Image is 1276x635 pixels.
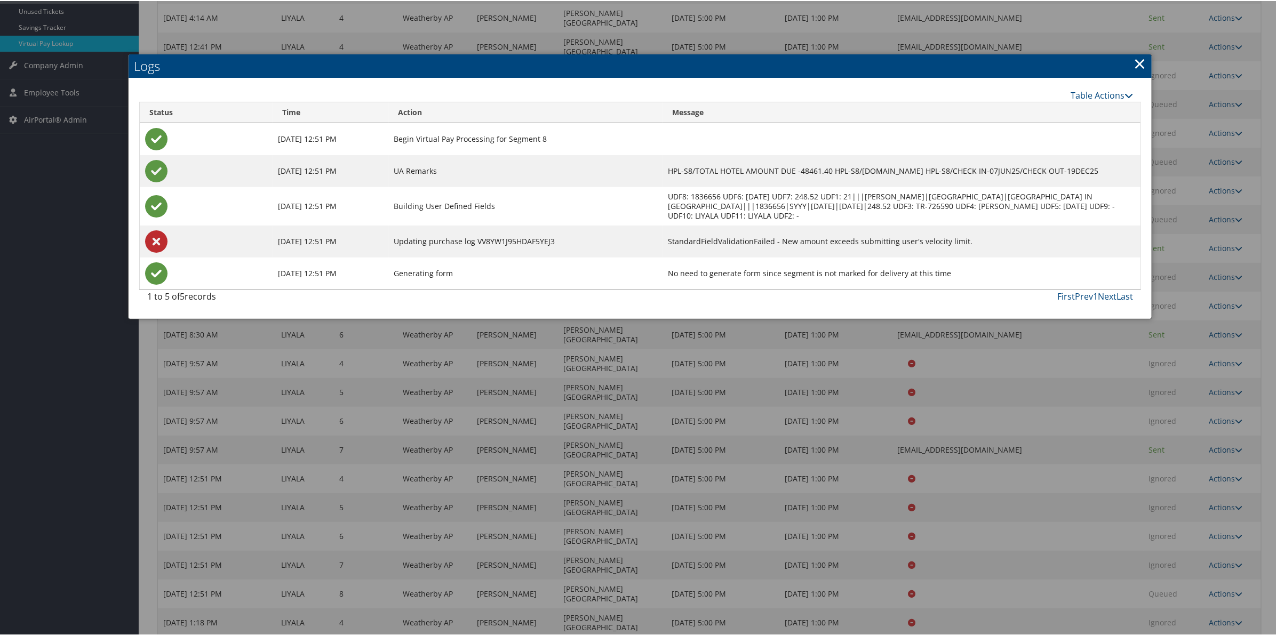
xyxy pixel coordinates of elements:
[389,122,663,154] td: Begin Virtual Pay Processing for Segment 8
[389,256,663,288] td: Generating form
[389,186,663,224] td: Building User Defined Fields
[180,290,185,301] span: 5
[1134,52,1146,73] a: Close
[389,154,663,186] td: UA Remarks
[663,186,1141,224] td: UDF8: 1836656 UDF6: [DATE] UDF7: 248.52 UDF1: 21|||[PERSON_NAME]|[GEOGRAPHIC_DATA]|[GEOGRAPHIC_DA...
[1098,290,1116,301] a: Next
[273,256,389,288] td: [DATE] 12:51 PM
[129,53,1152,77] h2: Logs
[273,154,389,186] td: [DATE] 12:51 PM
[147,289,382,307] div: 1 to 5 of records
[1071,89,1133,100] a: Table Actions
[273,186,389,224] td: [DATE] 12:51 PM
[140,101,273,122] th: Status: activate to sort column ascending
[1075,290,1093,301] a: Prev
[389,224,663,256] td: Updating purchase log VV8YW1J95HDAF5YEJ3
[1116,290,1133,301] a: Last
[1057,290,1075,301] a: First
[389,101,663,122] th: Action: activate to sort column ascending
[273,224,389,256] td: [DATE] 12:51 PM
[273,122,389,154] td: [DATE] 12:51 PM
[663,101,1141,122] th: Message: activate to sort column ascending
[663,154,1141,186] td: HPL-S8/TOTAL HOTEL AMOUNT DUE -48461.40 HPL-S8/[DOMAIN_NAME] HPL-S8/CHECK IN-07JUN25/CHECK OUT-19...
[273,101,389,122] th: Time: activate to sort column ascending
[1093,290,1098,301] a: 1
[663,224,1141,256] td: StandardFieldValidationFailed - New amount exceeds submitting user's velocity limit.
[663,256,1141,288] td: No need to generate form since segment is not marked for delivery at this time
